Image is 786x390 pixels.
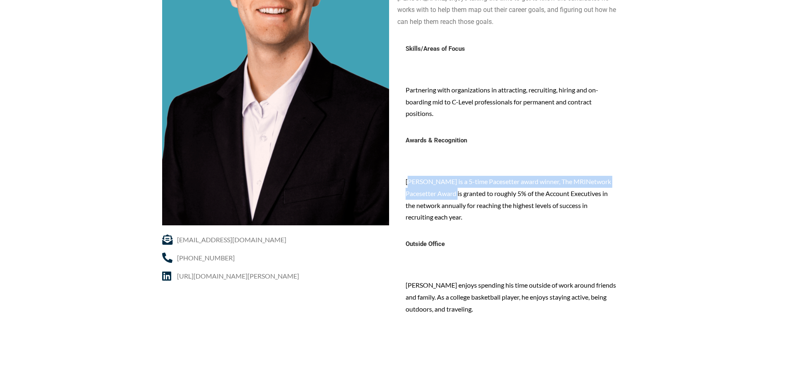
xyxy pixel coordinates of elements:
[406,84,616,120] p: Partnering with organizations in attracting, recruiting, hiring and on-boarding mid to C-Level pr...
[162,270,389,282] a: [URL][DOMAIN_NAME][PERSON_NAME]
[406,136,616,147] h4: Awards & Recognition
[175,234,286,246] span: [EMAIL_ADDRESS][DOMAIN_NAME]
[406,279,616,315] p: [PERSON_NAME] enjoys spending his time outside of work around friends and family. As a college ba...
[175,270,299,282] span: [URL][DOMAIN_NAME][PERSON_NAME]
[406,240,616,251] h4: Outside Office
[406,45,616,56] h4: Skills/Areas of Focus
[162,234,389,246] a: [EMAIL_ADDRESS][DOMAIN_NAME]
[162,252,389,264] a: [PHONE_NUMBER]
[175,252,235,264] span: [PHONE_NUMBER]
[406,176,616,223] p: [PERSON_NAME] is a 5-time Pacesetter award winner, The MRINetwork Pacesetter Award is granted to ...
